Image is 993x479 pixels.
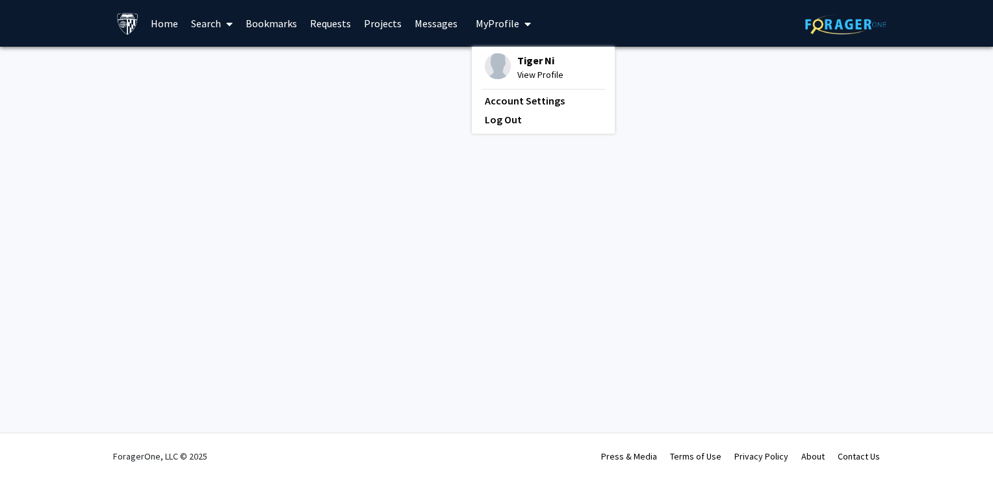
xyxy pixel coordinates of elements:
a: Bookmarks [239,1,303,46]
iframe: Chat [10,421,55,469]
a: About [801,450,825,462]
a: Press & Media [601,450,657,462]
img: Profile Picture [485,53,511,79]
a: Terms of Use [670,450,721,462]
a: Contact Us [838,450,880,462]
a: Projects [357,1,408,46]
a: Requests [303,1,357,46]
span: Tiger Ni [517,53,563,68]
img: Johns Hopkins University Logo [116,12,139,35]
div: ForagerOne, LLC © 2025 [113,434,207,479]
span: View Profile [517,68,563,82]
a: Account Settings [485,93,602,108]
a: Home [144,1,185,46]
img: ForagerOne Logo [805,14,886,34]
div: Profile PictureTiger NiView Profile [485,53,563,82]
a: Log Out [485,112,602,127]
a: Privacy Policy [734,450,788,462]
a: Search [185,1,239,46]
a: Messages [408,1,464,46]
span: My Profile [476,17,519,30]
